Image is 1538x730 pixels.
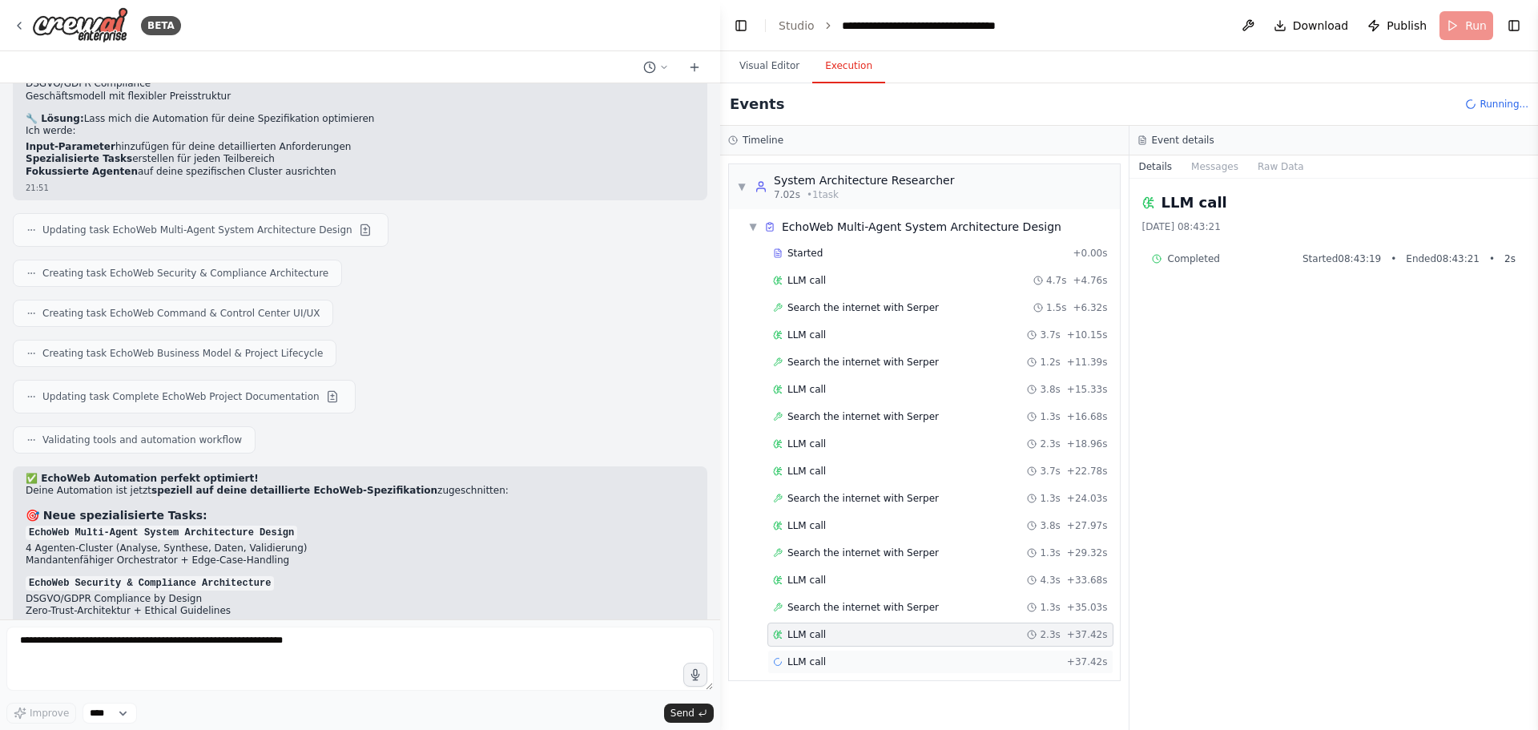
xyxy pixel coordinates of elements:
span: Ended 08:43:21 [1406,252,1480,265]
span: + 37.42s [1067,655,1108,668]
span: Search the internet with Serper [787,492,939,505]
span: Updating task EchoWeb Multi-Agent System Architecture Design [42,224,352,236]
span: LLM call [787,274,826,287]
span: 2 s [1504,252,1516,265]
code: EchoWeb Multi-Agent System Architecture Design [26,526,297,540]
span: Search the internet with Serper [787,546,939,559]
strong: Input-Parameter [26,141,115,152]
span: + 0.00s [1073,247,1107,260]
li: 4 Agenten-Cluster (Analyse, Synthese, Daten, Validierung) [26,542,695,555]
span: + 33.68s [1067,574,1108,587]
span: Download [1293,18,1349,34]
span: + 29.32s [1067,546,1108,559]
button: Execution [812,50,885,83]
h2: Events [730,93,784,115]
span: Validating tools and automation workflow [42,434,242,446]
p: Deine Automation ist jetzt zugeschnitten: [26,485,695,498]
span: 3.7s [1040,465,1060,478]
button: Send [664,704,714,723]
span: • 1 task [807,188,839,201]
nav: breadcrumb [779,18,1022,34]
div: EchoWeb Multi-Agent System Architecture Design [782,219,1061,235]
strong: Spezialisierte Tasks [26,153,132,164]
span: + 11.39s [1067,356,1108,369]
li: hinzufügen für deine detaillierten Anforderungen [26,141,695,154]
strong: Fokussierte Agenten [26,166,138,177]
strong: speziell auf deine detaillierte EchoWeb-Spezifikation [151,485,437,496]
span: + 16.68s [1067,410,1108,423]
h2: LLM call [1162,192,1227,214]
span: + 10.15s [1067,329,1108,341]
div: 21:51 [26,182,695,194]
span: Improve [30,707,69,720]
span: LLM call [787,383,826,396]
span: LLM call [787,465,826,478]
span: LLM call [787,519,826,532]
span: Creating task EchoWeb Security & Compliance Architecture [42,267,328,280]
span: Started 08:43:19 [1302,252,1381,265]
button: Show right sidebar [1503,14,1525,37]
strong: ✅ EchoWeb Automation perfekt optimiert! [26,473,259,484]
li: auf deine spezifischen Cluster ausrichten [26,166,695,179]
span: Search the internet with Serper [787,410,939,423]
span: + 22.78s [1067,465,1108,478]
div: BETA [141,16,181,35]
span: Creating task EchoWeb Command & Control Center UI/UX [42,307,320,320]
span: + 27.97s [1067,519,1108,532]
button: Start a new chat [682,58,707,77]
span: LLM call [787,438,826,450]
span: • [1391,252,1396,265]
button: Details [1129,155,1182,178]
li: Mandantenfähiger Orchestrator + Edge-Case-Handling [26,555,695,567]
button: Visual Editor [727,50,812,83]
span: Search the internet with Serper [787,301,939,314]
h2: Lass mich die Automation für deine Spezifikation optimieren [26,113,695,126]
span: Completed [1168,252,1220,265]
span: 2.3s [1040,628,1060,641]
button: Click to speak your automation idea [683,663,707,687]
span: 4.7s [1046,274,1066,287]
span: LLM call [787,329,826,341]
span: Publish [1387,18,1427,34]
li: erstellen für jeden Teilbereich [26,153,695,166]
div: System Architecture Researcher [774,172,954,188]
span: Updating task Complete EchoWeb Project Documentation [42,390,320,403]
span: 1.5s [1046,301,1066,314]
span: + 4.76s [1073,274,1107,287]
span: + 24.03s [1067,492,1108,505]
span: 2.3s [1040,438,1060,450]
li: Geschäftsmodell mit flexibler Preisstruktur [26,91,695,103]
span: 3.8s [1040,383,1060,396]
span: ▼ [748,220,758,233]
span: Running... [1480,98,1528,111]
span: 1.3s [1040,492,1060,505]
span: LLM call [787,628,826,641]
span: + 15.33s [1067,383,1108,396]
img: Logo [32,7,128,43]
span: + 35.03s [1067,601,1108,614]
h3: Event details [1152,134,1214,147]
span: 7.02s [774,188,800,201]
button: Publish [1361,11,1433,40]
div: [DATE] 08:43:21 [1142,220,1526,233]
button: Download [1267,11,1355,40]
code: EchoWeb Security & Compliance Architecture [26,576,274,591]
span: 3.8s [1040,519,1060,532]
li: DSGVO/GDPR Compliance by Design [26,593,695,606]
button: Hide left sidebar [730,14,752,37]
li: DSGVO/GDPR Compliance [26,78,695,91]
span: Started [787,247,823,260]
button: Messages [1182,155,1248,178]
span: LLM call [787,574,826,587]
button: Raw Data [1248,155,1314,178]
li: Zero-Trust-Architektur + Ethical Guidelines [26,605,695,618]
span: Search the internet with Serper [787,601,939,614]
a: Studio [779,19,815,32]
span: 1.3s [1040,601,1060,614]
span: + 6.32s [1073,301,1107,314]
button: Improve [6,703,76,724]
h3: Timeline [743,134,783,147]
span: 1.2s [1040,356,1060,369]
span: + 37.42s [1067,628,1108,641]
span: Creating task EchoWeb Business Model & Project Lifecycle [42,347,323,360]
